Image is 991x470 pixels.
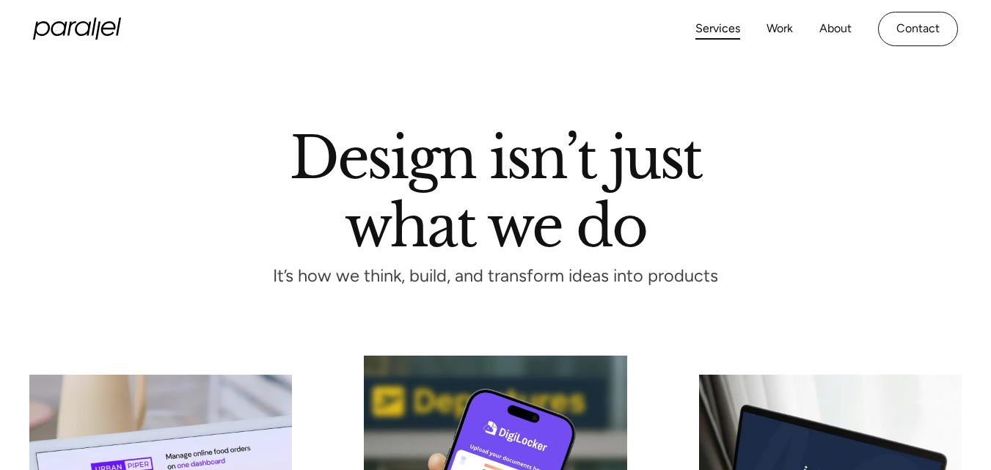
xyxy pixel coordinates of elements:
[819,18,852,40] a: About
[290,131,702,247] h1: Design isn’t just what we do
[244,270,747,282] p: It’s how we think, build, and transform ideas into products
[767,18,793,40] a: Work
[878,12,958,46] a: Contact
[695,18,740,40] a: Services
